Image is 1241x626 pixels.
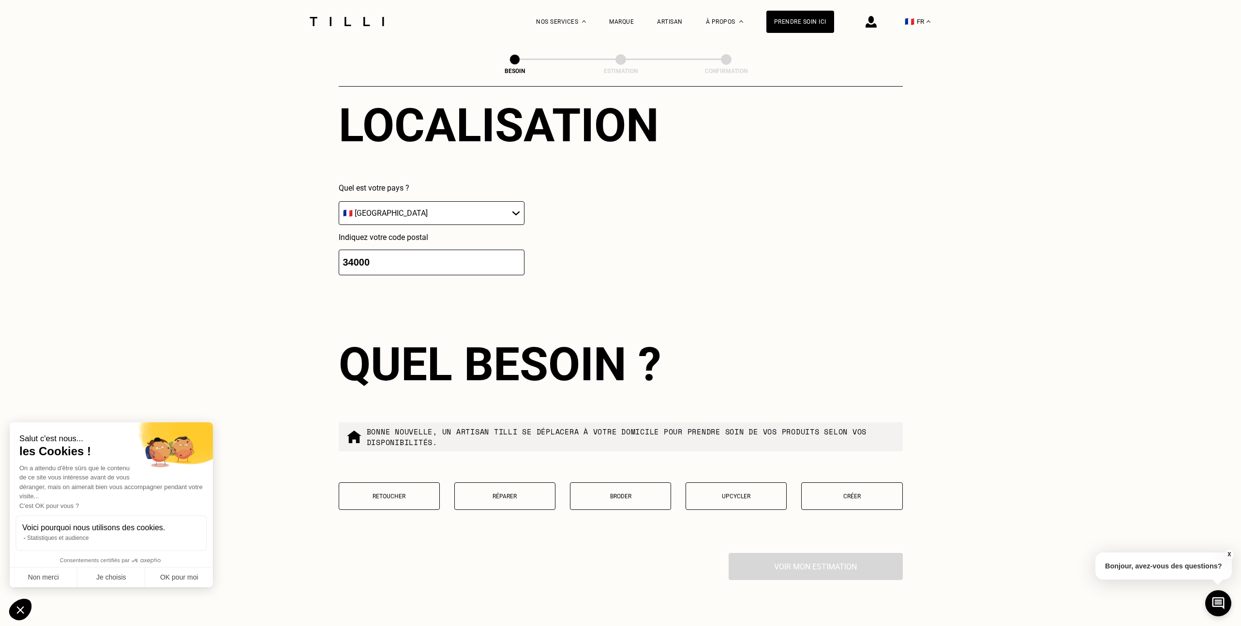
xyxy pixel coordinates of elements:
[686,482,787,510] button: Upcycler
[801,482,902,510] button: Créer
[367,426,895,447] p: Bonne nouvelle, un artisan tilli se déplacera à votre domicile pour prendre soin de vos produits ...
[346,429,362,445] img: commande à domicile
[927,20,930,23] img: menu déroulant
[460,493,550,500] p: Réparer
[339,482,440,510] button: Retoucher
[570,482,671,510] button: Broder
[466,68,563,75] div: Besoin
[807,493,897,500] p: Créer
[339,98,659,152] div: Localisation
[339,233,524,242] p: Indiquez votre code postal
[1224,549,1234,560] button: X
[575,493,666,500] p: Broder
[691,493,781,500] p: Upcycler
[739,20,743,23] img: Menu déroulant à propos
[866,16,877,28] img: icône connexion
[905,17,914,26] span: 🇫🇷
[344,493,434,500] p: Retoucher
[766,11,834,33] a: Prendre soin ici
[582,20,586,23] img: Menu déroulant
[454,482,555,510] button: Réparer
[657,18,683,25] a: Artisan
[678,68,775,75] div: Confirmation
[306,17,388,26] img: Logo du service de couturière Tilli
[609,18,634,25] a: Marque
[339,183,524,193] p: Quel est votre pays ?
[339,250,524,275] input: 75001 or 69008
[572,68,669,75] div: Estimation
[1095,552,1232,580] p: Bonjour, avez-vous des questions?
[339,337,903,391] div: Quel besoin ?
